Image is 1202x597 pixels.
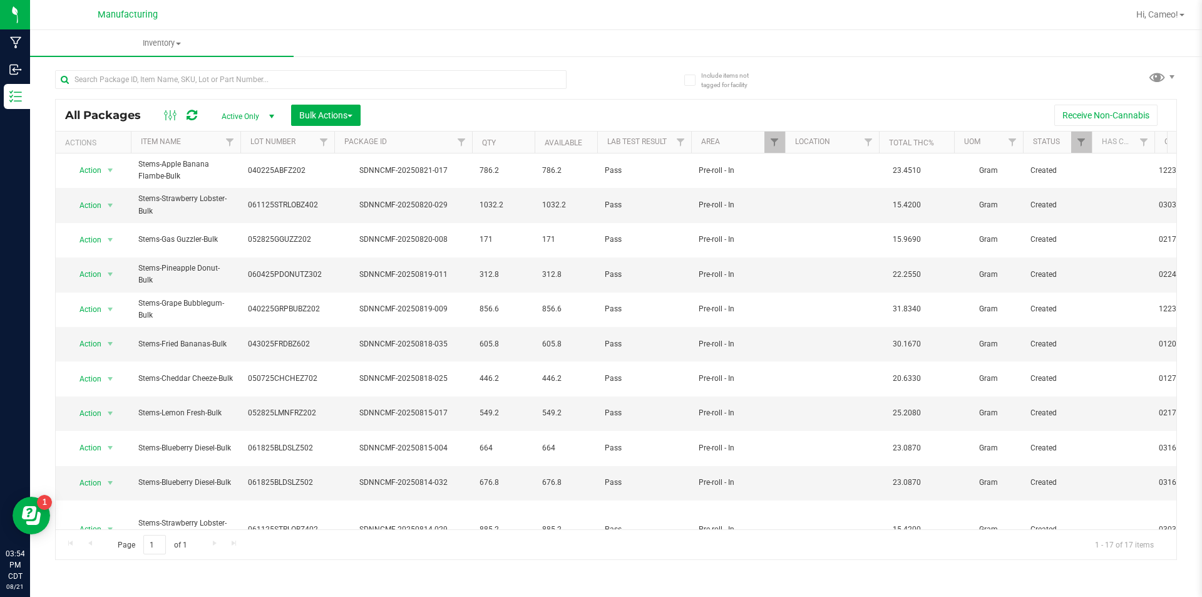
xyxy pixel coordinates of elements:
[699,269,778,281] span: Pre-roll - In
[138,517,233,541] span: Stems-Strawberry Lobster-Bulk
[9,36,22,49] inline-svg: Manufacturing
[68,474,102,492] span: Action
[480,269,527,281] span: 312.8
[143,535,166,554] input: 1
[699,165,778,177] span: Pre-roll - In
[542,303,590,315] span: 856.6
[886,521,927,539] span: 15.4200
[248,165,327,177] span: 040225ABFZ202
[299,110,352,120] span: Bulk Actions
[605,338,684,350] span: Pass
[1002,132,1023,153] a: Filter
[480,338,527,350] span: 605.8
[103,162,118,179] span: select
[68,405,102,422] span: Action
[1030,269,1084,281] span: Created
[138,442,233,454] span: Stems-Blueberry Diesel-Bulk
[962,442,1015,454] span: Gram
[1085,535,1164,554] span: 1 - 17 of 17 items
[962,373,1015,385] span: Gram
[138,193,233,217] span: Stems-Strawberry Lobster-Bulk
[605,407,684,419] span: Pass
[248,477,327,489] span: 061825BLDSLZ502
[1030,303,1084,315] span: Created
[886,370,927,388] span: 20.6330
[542,234,590,246] span: 171
[138,234,233,246] span: Stems-Gas Guzzler-Bulk
[699,524,778,536] span: Pre-roll - In
[795,137,830,146] a: Location
[886,196,927,214] span: 15.4200
[699,407,778,419] span: Pre-roll - In
[701,71,764,90] span: Include items not tagged for facility
[332,199,474,211] div: SDNNCMF-20250820-029
[1030,407,1084,419] span: Created
[68,439,102,457] span: Action
[1030,477,1084,489] span: Created
[542,442,590,454] span: 664
[699,338,778,350] span: Pre-roll - In
[699,199,778,211] span: Pre-roll - In
[37,495,52,510] iframe: Resource center unread badge
[332,407,474,419] div: SDNNCMF-20250815-017
[858,132,879,153] a: Filter
[103,231,118,249] span: select
[248,234,327,246] span: 052825GGUZZ202
[248,524,327,536] span: 061125STRLOBZ402
[962,477,1015,489] span: Gram
[332,373,474,385] div: SDNNCMF-20250818-025
[605,199,684,211] span: Pass
[332,524,474,536] div: SDNNCMF-20250814-029
[542,165,590,177] span: 786.2
[699,373,778,385] span: Pre-roll - In
[248,407,327,419] span: 052825LMNFRZ202
[103,266,118,283] span: select
[542,338,590,350] span: 605.8
[699,303,778,315] span: Pre-roll - In
[545,138,582,147] a: Available
[332,477,474,489] div: SDNNCMF-20250814-032
[248,303,327,315] span: 040225GRPBUBZ202
[886,162,927,180] span: 23.4510
[605,303,684,315] span: Pass
[250,137,295,146] a: Lot Number
[1030,199,1084,211] span: Created
[480,407,527,419] span: 549.2
[68,370,102,388] span: Action
[482,138,496,147] a: Qty
[248,338,327,350] span: 043025FRDBZ602
[314,132,334,153] a: Filter
[764,132,785,153] a: Filter
[1030,165,1084,177] span: Created
[1033,137,1060,146] a: Status
[248,199,327,211] span: 061125STRLOBZ402
[1134,132,1154,153] a: Filter
[451,132,472,153] a: Filter
[1030,338,1084,350] span: Created
[1030,442,1084,454] span: Created
[141,137,181,146] a: Item Name
[699,234,778,246] span: Pre-roll - In
[65,108,153,122] span: All Packages
[65,138,126,147] div: Actions
[542,199,590,211] span: 1032.2
[6,548,24,582] p: 03:54 PM CDT
[962,269,1015,281] span: Gram
[103,370,118,388] span: select
[605,269,684,281] span: Pass
[138,158,233,182] span: Stems-Apple Banana Flambe-Bulk
[962,199,1015,211] span: Gram
[103,405,118,422] span: select
[9,63,22,76] inline-svg: Inbound
[220,132,240,153] a: Filter
[699,477,778,489] span: Pre-roll - In
[103,335,118,353] span: select
[886,404,927,422] span: 25.2080
[1030,524,1084,536] span: Created
[103,474,118,492] span: select
[332,338,474,350] div: SDNNCMF-20250818-035
[605,373,684,385] span: Pass
[699,442,778,454] span: Pre-roll - In
[103,439,118,457] span: select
